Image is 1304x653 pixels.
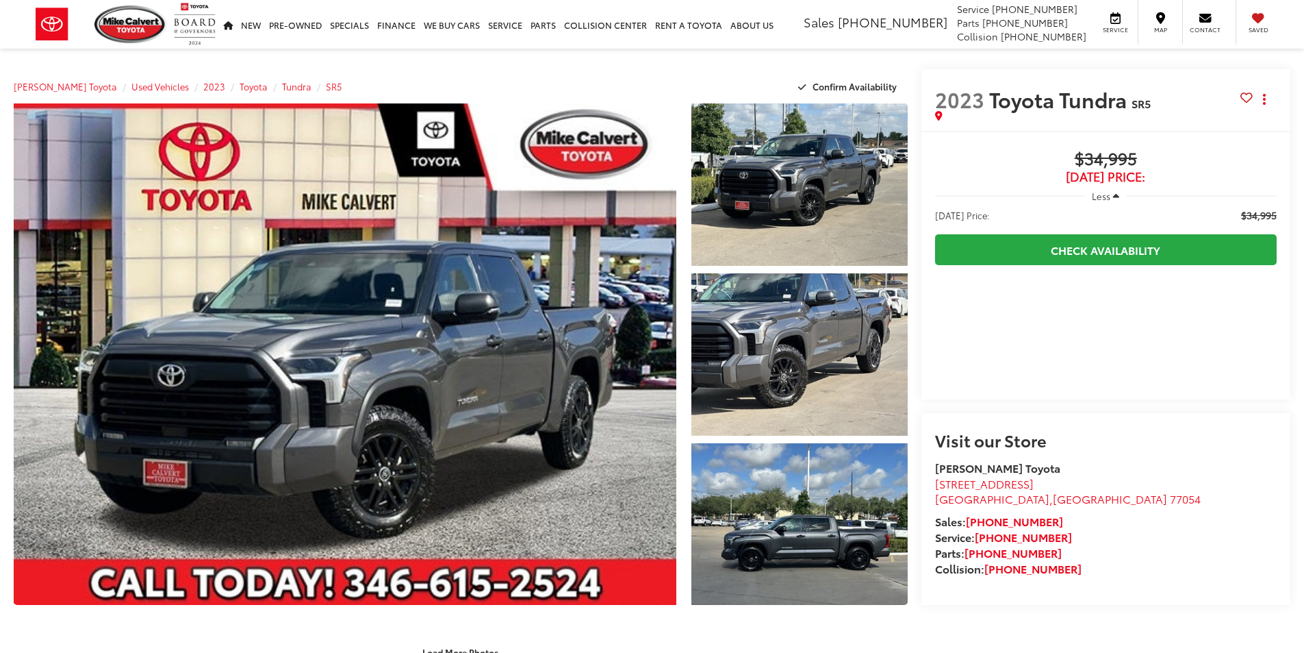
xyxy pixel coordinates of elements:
span: [PHONE_NUMBER] [992,2,1077,16]
a: Expand Photo 1 [691,103,908,266]
strong: Collision: [935,560,1082,576]
span: [DATE] Price: [935,170,1277,184]
img: 2023 Toyota Tundra SR5 [689,441,909,607]
span: 77054 [1170,491,1201,506]
img: 2023 Toyota Tundra SR5 [689,101,909,267]
span: Confirm Availability [813,80,897,93]
span: [DATE] Price: [935,208,990,222]
img: 2023 Toyota Tundra SR5 [689,271,909,437]
span: SR5 [1132,95,1151,111]
span: Sales [804,13,834,31]
span: , [935,491,1201,506]
h2: Visit our Store [935,431,1277,449]
a: Expand Photo 0 [14,103,676,605]
img: 2023 Toyota Tundra SR5 [7,101,682,608]
a: [PHONE_NUMBER] [984,560,1082,576]
strong: Parts: [935,545,1062,560]
a: [PHONE_NUMBER] [975,529,1072,545]
button: Actions [1253,87,1277,111]
span: [GEOGRAPHIC_DATA] [1053,491,1167,506]
a: Expand Photo 3 [691,443,908,606]
span: [PHONE_NUMBER] [1001,29,1086,43]
span: Parts [957,16,980,29]
span: 2023 [935,84,984,114]
a: 2023 [203,80,225,93]
span: Collision [957,29,998,43]
button: Confirm Availability [791,75,908,99]
span: Saved [1243,25,1273,34]
img: Mike Calvert Toyota [94,5,167,43]
span: $34,995 [1241,208,1277,222]
a: Check Availability [935,234,1277,265]
a: Used Vehicles [131,80,189,93]
a: Tundra [282,80,311,93]
a: [PHONE_NUMBER] [966,513,1063,529]
span: Map [1145,25,1175,34]
button: Less [1085,184,1126,208]
strong: Service: [935,529,1072,545]
a: Expand Photo 2 [691,273,908,436]
span: Toyota Tundra [989,84,1132,114]
a: [STREET_ADDRESS] [GEOGRAPHIC_DATA],[GEOGRAPHIC_DATA] 77054 [935,476,1201,507]
a: [PERSON_NAME] Toyota [14,80,117,93]
strong: Sales: [935,513,1063,529]
span: Service [1100,25,1131,34]
span: Contact [1190,25,1220,34]
span: [GEOGRAPHIC_DATA] [935,491,1049,506]
span: dropdown dots [1263,94,1266,105]
span: [PHONE_NUMBER] [982,16,1068,29]
a: SR5 [326,80,342,93]
strong: [PERSON_NAME] Toyota [935,460,1060,476]
span: [STREET_ADDRESS] [935,476,1034,491]
a: Toyota [240,80,268,93]
span: Service [957,2,989,16]
span: Less [1092,190,1110,202]
span: [PHONE_NUMBER] [838,13,947,31]
a: [PHONE_NUMBER] [964,545,1062,560]
span: $34,995 [935,149,1277,170]
iframe: Finance Tool [935,279,1277,382]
